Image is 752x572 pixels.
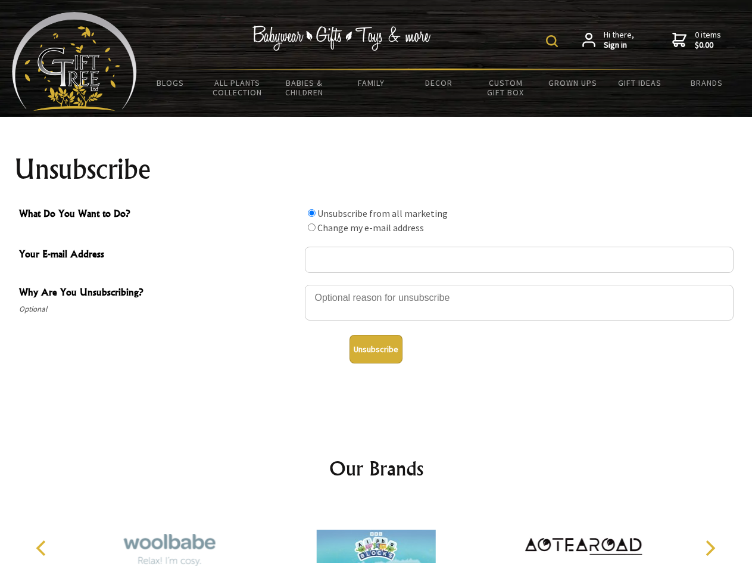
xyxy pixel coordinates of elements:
[12,12,137,111] img: Babyware - Gifts - Toys and more...
[697,535,723,561] button: Next
[472,70,539,105] a: Custom Gift Box
[271,70,338,105] a: Babies & Children
[582,30,634,51] a: Hi there,Sign in
[19,285,299,302] span: Why Are You Unsubscribing?
[308,209,316,217] input: What Do You Want to Do?
[24,454,729,483] h2: Our Brands
[137,70,204,95] a: BLOGS
[14,155,738,184] h1: Unsubscribe
[604,30,634,51] span: Hi there,
[30,535,56,561] button: Previous
[204,70,272,105] a: All Plants Collection
[19,206,299,223] span: What Do You Want to Do?
[308,223,316,231] input: What Do You Want to Do?
[350,335,402,363] button: Unsubscribe
[539,70,606,95] a: Grown Ups
[546,35,558,47] img: product search
[305,285,734,321] textarea: Why Are You Unsubscribing?
[606,70,673,95] a: Gift Ideas
[252,26,431,51] img: Babywear - Gifts - Toys & more
[695,29,721,51] span: 0 items
[305,247,734,273] input: Your E-mail Address
[338,70,405,95] a: Family
[317,222,424,234] label: Change my e-mail address
[19,302,299,316] span: Optional
[695,40,721,51] strong: $0.00
[673,70,741,95] a: Brands
[672,30,721,51] a: 0 items$0.00
[19,247,299,264] span: Your E-mail Address
[604,40,634,51] strong: Sign in
[317,207,448,219] label: Unsubscribe from all marketing
[405,70,472,95] a: Decor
